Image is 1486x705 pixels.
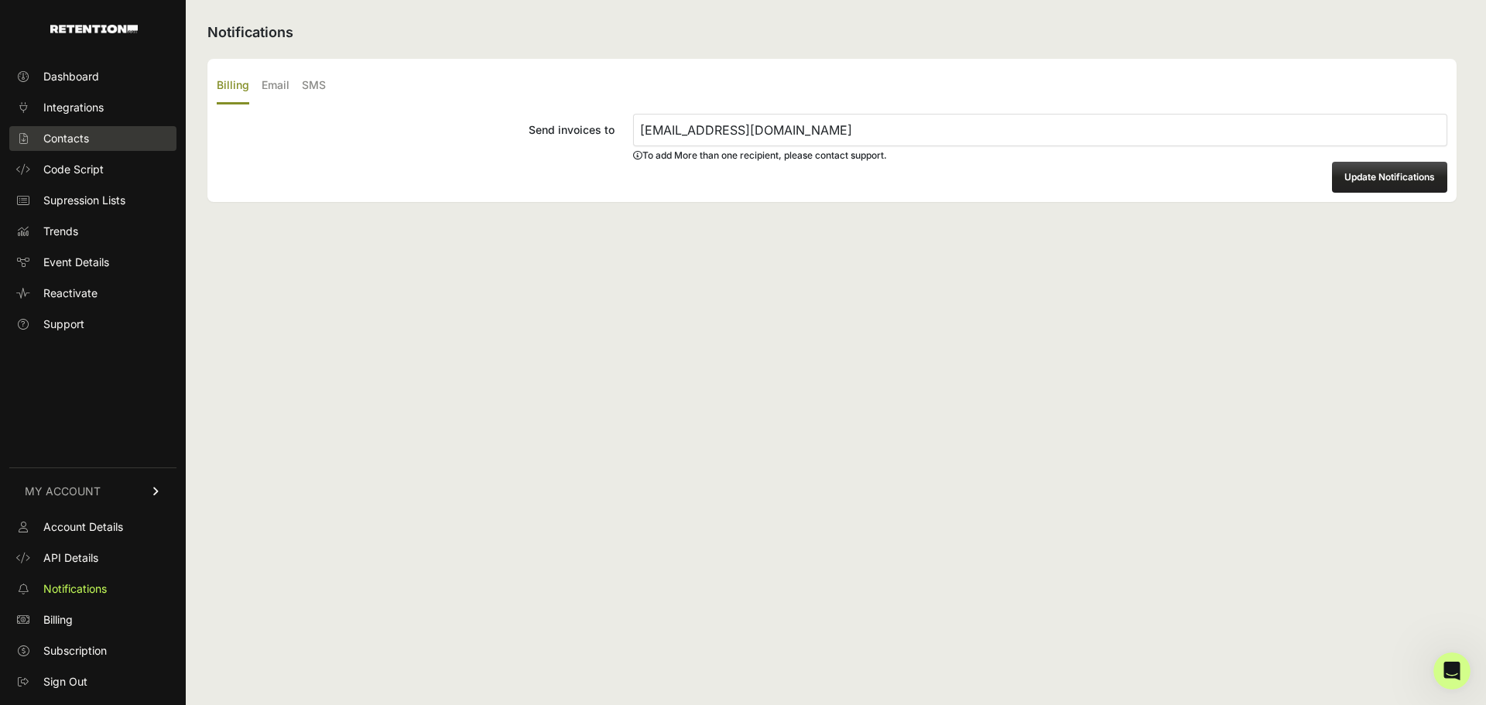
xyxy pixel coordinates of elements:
span: API Details [43,550,98,566]
span: Dashboard [43,69,99,84]
a: Supression Lists [9,188,176,213]
label: Billing [217,68,249,104]
span: Subscription [43,643,107,659]
span: Sign Out [43,674,87,690]
span: Account Details [43,519,123,535]
span: Reactivate [43,286,98,301]
a: Subscription [9,638,176,663]
span: Billing [43,612,73,628]
div: To add More than one recipient, please contact support. [633,149,1447,162]
label: Email [262,68,289,104]
a: Support [9,312,176,337]
span: Event Details [43,255,109,270]
input: Send invoices to [633,114,1447,146]
span: Integrations [43,100,104,115]
a: Trends [9,219,176,244]
a: API Details [9,546,176,570]
span: Trends [43,224,78,239]
a: Reactivate [9,281,176,306]
a: Sign Out [9,669,176,694]
a: Dashboard [9,64,176,89]
a: Contacts [9,126,176,151]
iframe: Intercom live chat [1433,652,1471,690]
a: MY ACCOUNT [9,467,176,515]
a: Code Script [9,157,176,182]
div: Send invoices to [217,122,615,138]
span: Support [43,317,84,332]
a: Notifications [9,577,176,601]
img: Retention.com [50,25,138,33]
a: Billing [9,607,176,632]
button: Update Notifications [1332,162,1447,193]
span: Code Script [43,162,104,177]
a: Integrations [9,95,176,120]
span: MY ACCOUNT [25,484,101,499]
span: Contacts [43,131,89,146]
span: Supression Lists [43,193,125,208]
a: Account Details [9,515,176,539]
h2: Notifications [207,22,1457,43]
label: SMS [302,68,326,104]
span: Notifications [43,581,107,597]
a: Event Details [9,250,176,275]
